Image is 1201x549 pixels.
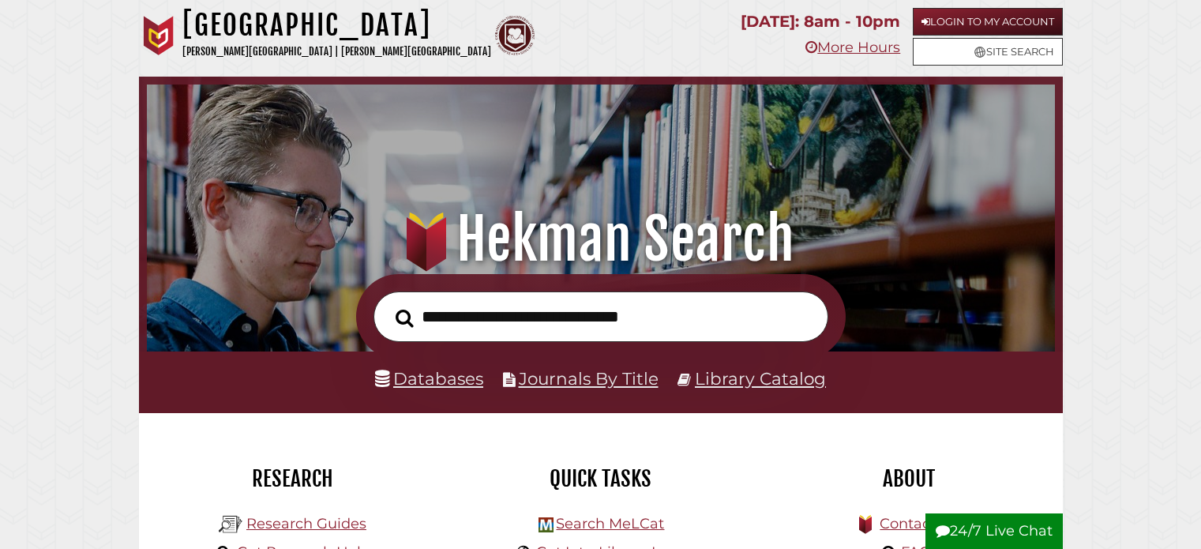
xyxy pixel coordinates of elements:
[219,513,242,536] img: Hekman Library Logo
[880,515,958,532] a: Contact Us
[805,39,900,56] a: More Hours
[246,515,366,532] a: Research Guides
[539,517,554,532] img: Hekman Library Logo
[182,43,491,61] p: [PERSON_NAME][GEOGRAPHIC_DATA] | [PERSON_NAME][GEOGRAPHIC_DATA]
[495,16,535,55] img: Calvin Theological Seminary
[396,308,414,327] i: Search
[459,465,743,492] h2: Quick Tasks
[388,304,422,332] button: Search
[519,368,659,389] a: Journals By Title
[556,515,664,532] a: Search MeLCat
[151,465,435,492] h2: Research
[913,8,1063,36] a: Login to My Account
[182,8,491,43] h1: [GEOGRAPHIC_DATA]
[767,465,1051,492] h2: About
[164,205,1036,274] h1: Hekman Search
[375,368,483,389] a: Databases
[695,368,826,389] a: Library Catalog
[913,38,1063,66] a: Site Search
[741,8,900,36] p: [DATE]: 8am - 10pm
[139,16,178,55] img: Calvin University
